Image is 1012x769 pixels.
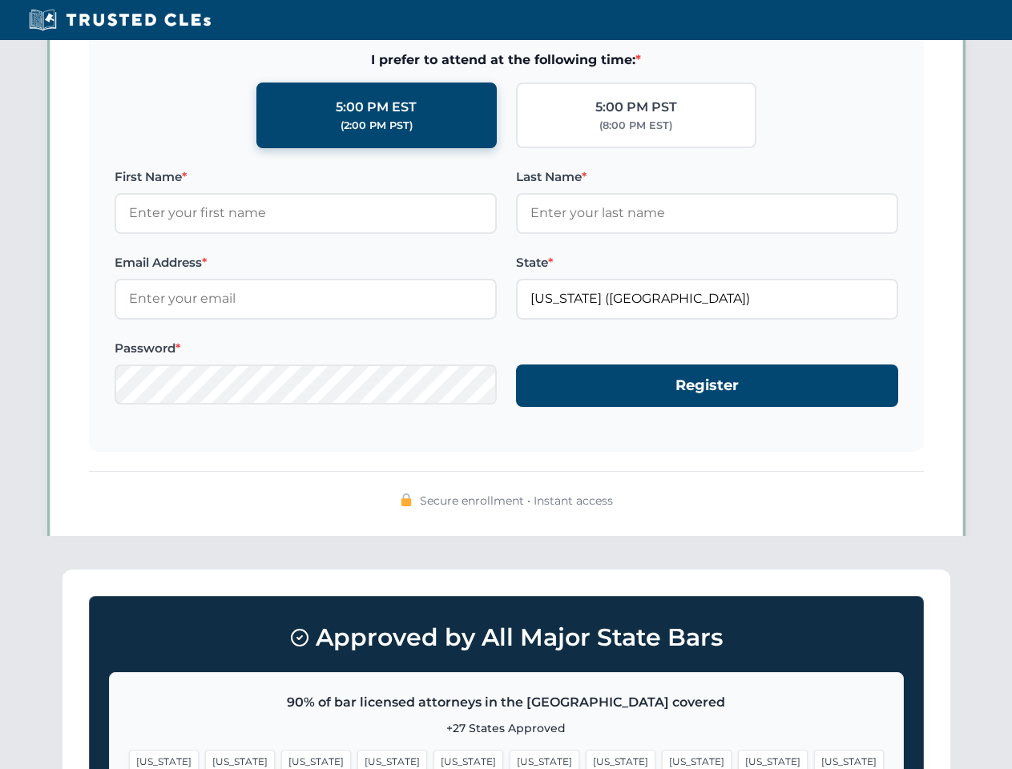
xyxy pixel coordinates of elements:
[109,616,904,659] h3: Approved by All Major State Bars
[115,167,497,187] label: First Name
[129,719,884,737] p: +27 States Approved
[595,97,677,118] div: 5:00 PM PST
[24,8,216,32] img: Trusted CLEs
[516,279,898,319] input: Florida (FL)
[115,253,497,272] label: Email Address
[115,50,898,70] span: I prefer to attend at the following time:
[115,193,497,233] input: Enter your first name
[420,492,613,509] span: Secure enrollment • Instant access
[115,339,497,358] label: Password
[516,167,898,187] label: Last Name
[115,279,497,319] input: Enter your email
[516,253,898,272] label: State
[516,193,898,233] input: Enter your last name
[341,118,413,134] div: (2:00 PM PST)
[129,692,884,713] p: 90% of bar licensed attorneys in the [GEOGRAPHIC_DATA] covered
[599,118,672,134] div: (8:00 PM EST)
[336,97,417,118] div: 5:00 PM EST
[400,493,413,506] img: 🔒
[516,364,898,407] button: Register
